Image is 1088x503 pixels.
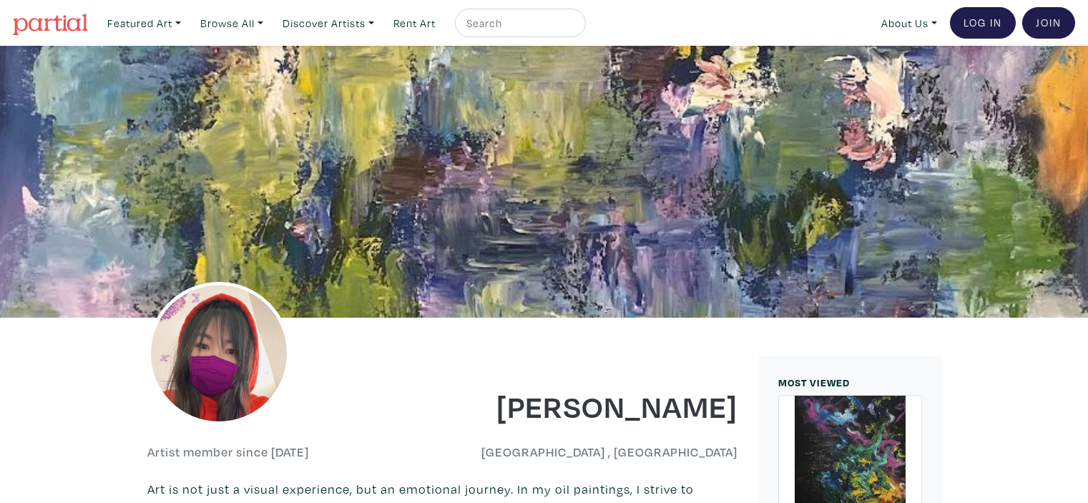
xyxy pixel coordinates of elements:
[387,9,442,38] a: Rent Art
[950,7,1016,39] a: Log In
[147,282,290,425] img: phpThumb.php
[1022,7,1075,39] a: Join
[453,386,737,425] h1: [PERSON_NAME]
[194,9,270,38] a: Browse All
[465,14,572,32] input: Search
[778,376,850,389] small: MOST VIEWED
[276,9,381,38] a: Discover Artists
[453,444,737,460] h6: [GEOGRAPHIC_DATA] , [GEOGRAPHIC_DATA]
[147,444,309,460] h6: Artist member since [DATE]
[875,9,944,38] a: About Us
[101,9,187,38] a: Featured Art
